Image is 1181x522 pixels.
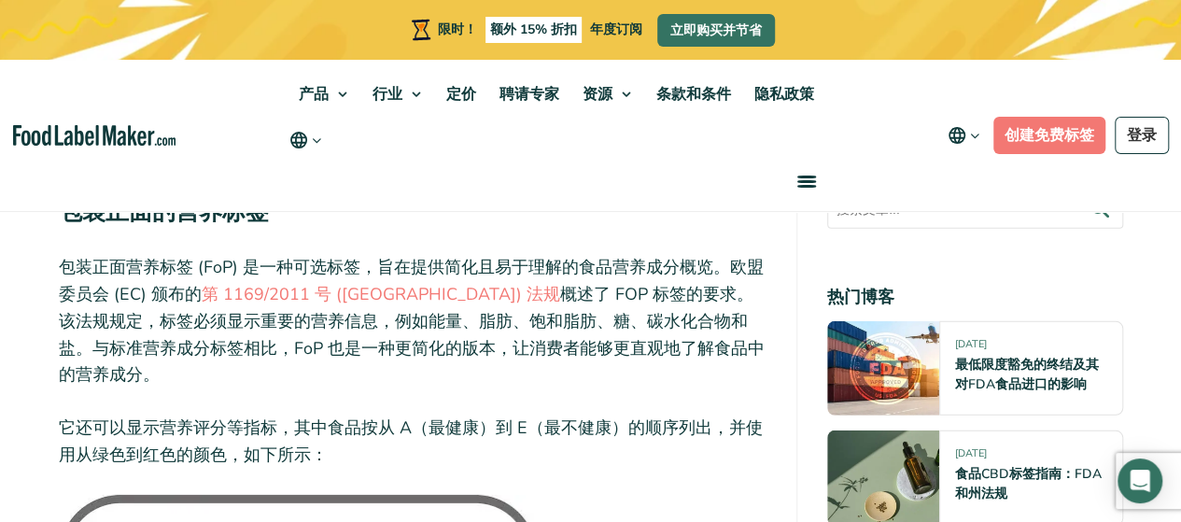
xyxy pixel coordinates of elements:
font: 定价 [446,84,476,105]
a: 行业 [361,60,430,129]
a: 产品 [288,60,357,129]
a: 菜单 [775,151,835,211]
a: 聘请专家 [488,60,567,129]
a: 第 1169/2011 号 ([GEOGRAPHIC_DATA]) 法规 [202,283,560,305]
font: 立即购买并节省 [670,21,762,39]
a: 创建免费标签 [993,117,1105,154]
font: 年度订阅 [590,21,642,38]
a: 资源 [571,60,640,129]
a: 定价 [435,60,484,129]
font: 隐私政策 [754,84,814,105]
font: 条款和条件 [656,84,731,105]
font: 行业 [373,84,402,105]
font: 创建免费标签 [1005,125,1094,146]
a: 条款和条件 [645,60,738,129]
font: 登录 [1127,125,1157,146]
a: 立即购买并节省 [657,14,775,47]
font: 包装正面营养标签 (FoP) 是一种可选标签，旨在提供简化且易于理解的食品营养成分概览。欧盟委员会 (EC) 颁布的 [59,256,764,305]
font: 额外 15% 折扣 [490,21,577,38]
font: 热门博客 [827,286,894,308]
font: 限时！ [438,21,477,38]
a: 食品CBD标签指南：FDA和州法规 [955,465,1102,502]
a: 隐私政策 [743,60,822,129]
font: 聘请专家 [499,84,559,105]
font: [DATE] [955,337,987,351]
div: Open Intercom Messenger [1118,459,1162,503]
a: 最低限度豁免的终结及其对FDA食品进口的影响 [955,356,1099,393]
font: 它还可以显示营养评分等指标，其中食品按从 A（最健康）到 E（最不健康）的顺序列出，并使用从绿色到红色的颜色，如下所示： [59,416,763,466]
font: [DATE] [955,446,987,460]
font: 产品 [299,84,329,105]
font: 资源 [583,84,612,105]
a: 登录 [1115,117,1169,154]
